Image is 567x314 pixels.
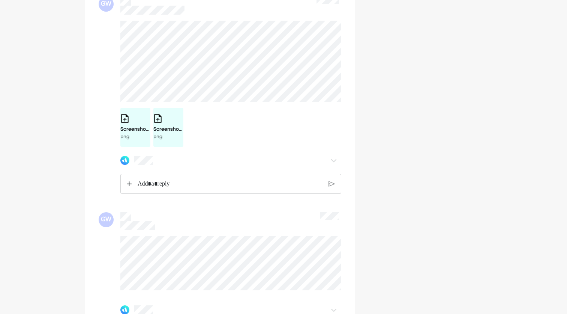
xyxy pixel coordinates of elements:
div: GW [99,212,114,227]
div: Screenshot [DATE] 4.12.22 PM.png [120,126,150,133]
div: png [120,133,150,141]
div: png [153,133,183,141]
div: Rich Text Editor. Editing area: main [133,174,327,194]
div: Screenshot [DATE] 4.12.31 PM.png [153,126,183,133]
